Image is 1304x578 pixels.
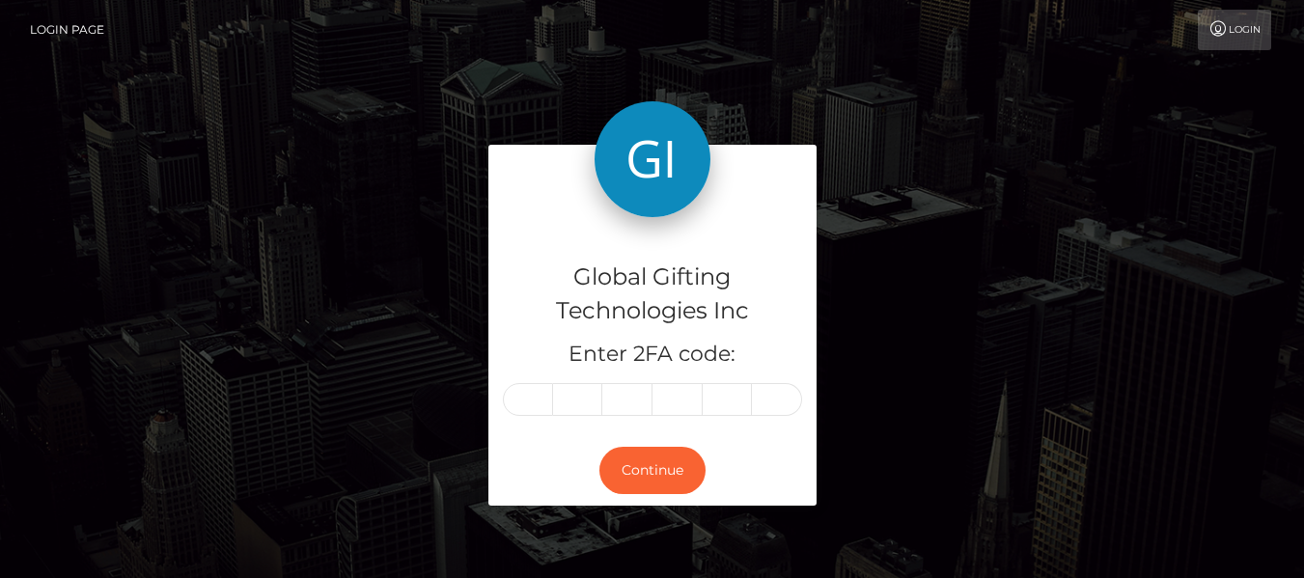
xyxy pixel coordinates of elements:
[30,10,104,50] a: Login Page
[599,447,706,494] button: Continue
[1198,10,1271,50] a: Login
[595,101,710,217] img: Global Gifting Technologies Inc
[503,340,802,370] h5: Enter 2FA code:
[503,261,802,328] h4: Global Gifting Technologies Inc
